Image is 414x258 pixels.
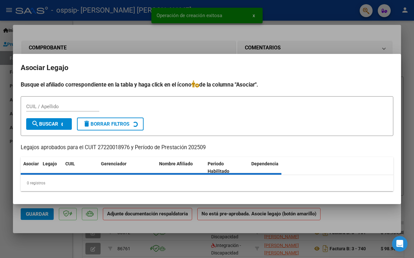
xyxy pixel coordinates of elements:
h2: Asociar Legajo [21,62,393,74]
datatable-header-cell: Gerenciador [98,157,157,178]
mat-icon: delete [83,120,91,128]
span: Buscar [31,121,58,127]
datatable-header-cell: Nombre Afiliado [157,157,205,178]
button: Borrar Filtros [77,118,144,130]
span: CUIL [65,161,75,166]
span: Borrar Filtros [83,121,129,127]
button: Buscar [26,118,72,130]
datatable-header-cell: Legajo [40,157,63,178]
span: Dependencia [251,161,278,166]
datatable-header-cell: Dependencia [249,157,297,178]
datatable-header-cell: Asociar [21,157,40,178]
span: Asociar [23,161,39,166]
span: Periodo Habilitado [208,161,229,174]
span: Gerenciador [101,161,126,166]
mat-icon: search [31,120,39,128]
span: Nombre Afiliado [159,161,193,166]
span: Legajo [43,161,57,166]
div: Open Intercom Messenger [392,236,408,252]
div: 0 registros [21,175,393,191]
datatable-header-cell: Periodo Habilitado [205,157,249,178]
p: Legajos aprobados para el CUIT 27220018976 y Período de Prestación 202509 [21,144,393,152]
h4: Busque el afiliado correspondiente en la tabla y haga click en el ícono de la columna "Asociar". [21,80,393,89]
datatable-header-cell: CUIL [63,157,98,178]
